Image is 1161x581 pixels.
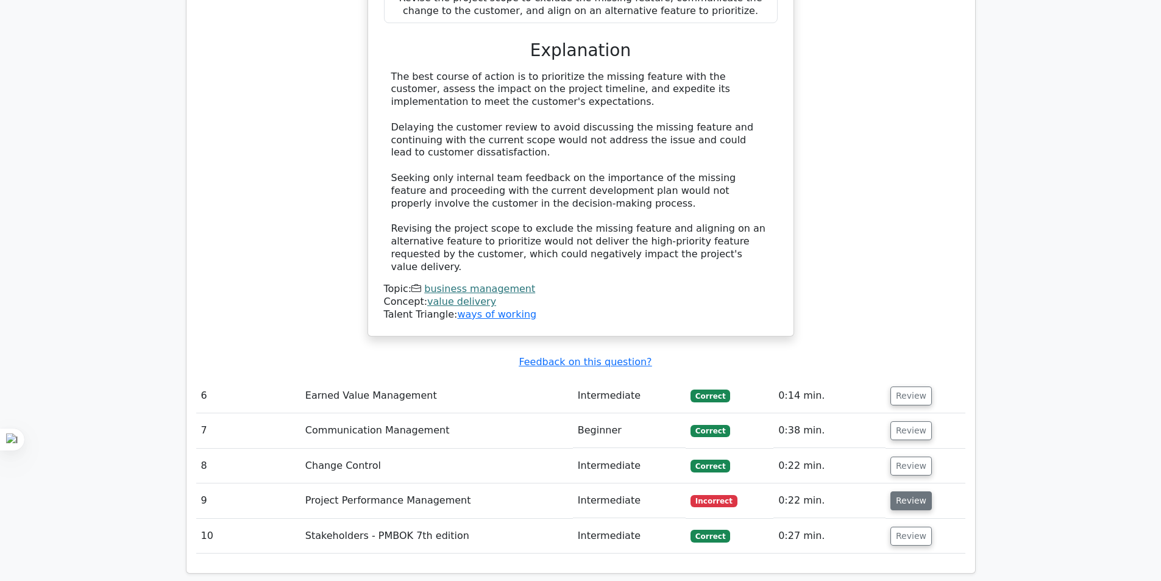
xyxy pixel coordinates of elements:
[890,491,932,510] button: Review
[773,483,886,518] td: 0:22 min.
[196,483,300,518] td: 9
[300,379,573,413] td: Earned Value Management
[573,449,686,483] td: Intermediate
[573,519,686,554] td: Intermediate
[300,519,573,554] td: Stakeholders - PMBOK 7th edition
[890,421,932,440] button: Review
[890,457,932,476] button: Review
[391,40,770,61] h3: Explanation
[519,356,652,368] a: Feedback on this question?
[300,483,573,518] td: Project Performance Management
[773,449,886,483] td: 0:22 min.
[384,296,778,308] div: Concept:
[691,460,730,472] span: Correct
[573,413,686,448] td: Beginner
[573,483,686,518] td: Intermediate
[424,283,535,294] a: business management
[691,390,730,402] span: Correct
[384,283,778,296] div: Topic:
[773,519,886,554] td: 0:27 min.
[691,530,730,542] span: Correct
[691,495,737,507] span: Incorrect
[300,413,573,448] td: Communication Management
[691,425,730,437] span: Correct
[427,296,496,307] a: value delivery
[196,519,300,554] td: 10
[773,413,886,448] td: 0:38 min.
[890,387,932,405] button: Review
[391,71,770,274] div: The best course of action is to prioritize the missing feature with the customer, assess the impa...
[196,379,300,413] td: 6
[890,527,932,546] button: Review
[573,379,686,413] td: Intermediate
[196,449,300,483] td: 8
[773,379,886,413] td: 0:14 min.
[300,449,573,483] td: Change Control
[196,413,300,448] td: 7
[457,308,536,320] a: ways of working
[384,283,778,321] div: Talent Triangle:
